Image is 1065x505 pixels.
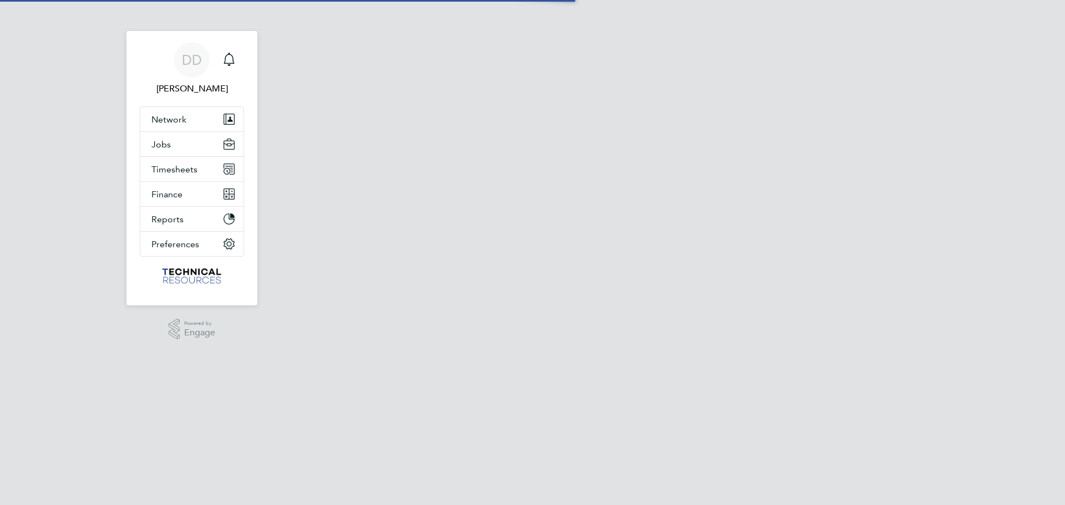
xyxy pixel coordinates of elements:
a: Go to home page [140,268,244,285]
a: DD[PERSON_NAME] [140,42,244,95]
span: Network [151,114,186,125]
button: Timesheets [140,157,244,181]
span: Preferences [151,239,199,249]
button: Reports [140,207,244,231]
span: Timesheets [151,164,197,175]
span: Finance [151,189,182,200]
span: Drew Derry [140,82,244,95]
img: technicalresources-logo-retina.png [161,268,224,285]
span: Engage [184,328,215,338]
a: Powered byEngage [169,319,216,340]
button: Preferences [140,232,244,256]
button: Finance [140,182,244,206]
button: Jobs [140,132,244,156]
span: Powered by [184,319,215,328]
span: Jobs [151,139,171,150]
span: Reports [151,214,184,225]
span: DD [182,53,202,67]
button: Network [140,107,244,131]
nav: Main navigation [126,31,257,305]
